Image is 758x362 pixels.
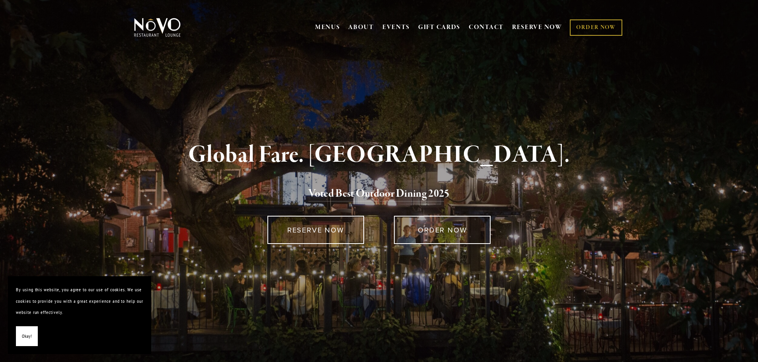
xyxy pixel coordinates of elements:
[133,17,182,37] img: Novo Restaurant &amp; Lounge
[16,284,143,318] p: By using this website, you agree to our use of cookies. We use cookies to provide you with a grea...
[315,23,340,31] a: MENUS
[348,23,374,31] a: ABOUT
[267,216,364,244] a: RESERVE NOW
[512,20,562,35] a: RESERVE NOW
[147,186,611,202] h2: 5
[394,216,491,244] a: ORDER NOW
[8,276,151,354] section: Cookie banner
[188,140,570,170] strong: Global Fare. [GEOGRAPHIC_DATA].
[308,187,444,202] a: Voted Best Outdoor Dining 202
[469,20,504,35] a: CONTACT
[418,20,460,35] a: GIFT CARDS
[22,331,32,342] span: Okay!
[16,326,38,347] button: Okay!
[382,23,410,31] a: EVENTS
[570,19,622,36] a: ORDER NOW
